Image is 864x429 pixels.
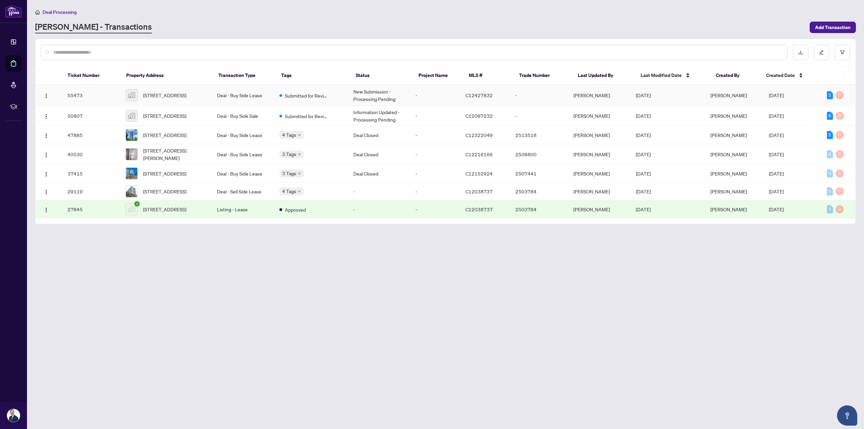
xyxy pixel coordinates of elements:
img: logo [5,5,22,18]
td: - [348,183,410,200]
td: New Submission - Processing Pending [348,85,410,106]
button: Logo [41,90,52,101]
img: thumbnail-img [126,168,137,179]
img: thumbnail-img [126,149,137,160]
div: 0 [827,205,833,213]
div: 0 [836,169,844,178]
span: [DATE] [636,188,651,194]
td: 27845 [62,200,120,218]
th: Ticket Number [62,66,121,85]
td: Deal - Buy Side Sale [212,106,274,126]
img: Logo [44,189,49,195]
span: check-circle [134,201,140,207]
td: - [410,165,460,183]
button: Logo [41,130,52,140]
span: C12322049 [465,132,493,138]
img: Logo [44,207,49,213]
button: Open asap [837,405,857,426]
div: 0 [836,91,844,99]
span: [PERSON_NAME] [710,151,747,157]
td: 2503784 [510,200,568,218]
img: thumbnail-img [126,110,137,122]
td: Deal Closed [348,165,410,183]
span: [DATE] [636,206,651,212]
img: Logo [44,114,49,119]
span: Last Modified Date [641,72,682,79]
th: Last Updated By [572,66,635,85]
span: Approved [285,206,306,213]
td: - [510,85,568,106]
span: down [298,153,301,156]
div: 0 [836,187,844,195]
span: down [298,133,301,137]
button: Logo [41,149,52,160]
td: 2503784 [510,183,568,200]
span: [STREET_ADDRESS] [143,170,186,177]
div: 2 [827,131,833,139]
span: [STREET_ADDRESS] [143,112,186,119]
th: Tags [276,66,350,85]
span: download [798,50,803,55]
span: Add Transaction [815,22,850,33]
td: [PERSON_NAME] [568,200,630,218]
span: down [298,190,301,193]
th: Created Date [761,66,819,85]
td: Deal - Buy Side Lease [212,144,274,165]
span: Submitted for Review [285,112,329,120]
span: [STREET_ADDRESS] [143,91,186,99]
div: 0 [827,187,833,195]
span: [STREET_ADDRESS] [143,206,186,213]
td: Deal Closed [348,126,410,144]
td: Deal - Buy Side Lease [212,85,274,106]
div: 0 [836,150,844,158]
th: MLS # [463,66,514,85]
td: - [410,144,460,165]
td: Listing - Lease [212,200,274,218]
td: [PERSON_NAME] [568,85,630,106]
span: [DATE] [769,206,784,212]
button: edit [814,45,829,60]
td: 47885 [62,126,120,144]
td: 40530 [62,144,120,165]
button: Logo [41,110,52,121]
span: [STREET_ADDRESS][PERSON_NAME] [143,147,206,162]
td: - [410,183,460,200]
img: thumbnail-img [126,89,137,101]
td: 55473 [62,85,120,106]
span: 4 Tags [282,131,296,139]
button: Logo [41,186,52,197]
span: 3 Tags [282,169,296,177]
img: thumbnail-img [126,204,137,215]
span: [DATE] [769,132,784,138]
button: filter [835,45,850,60]
div: 8 [827,112,833,120]
td: 29119 [62,183,120,200]
img: thumbnail-img [126,186,137,197]
th: Last Modified Date [635,66,710,85]
div: 2 [827,91,833,99]
div: 0 [836,112,844,120]
span: C12097232 [465,113,493,119]
th: Project Name [413,66,463,85]
td: 2507441 [510,165,568,183]
a: [PERSON_NAME] - Transactions [35,21,152,33]
span: [DATE] [769,188,784,194]
td: [PERSON_NAME] [568,165,630,183]
td: - [410,126,460,144]
button: download [793,45,808,60]
td: 2513518 [510,126,568,144]
span: Created Date [766,72,795,79]
td: [PERSON_NAME] [568,106,630,126]
span: home [35,10,40,15]
span: [DATE] [636,132,651,138]
span: C12427832 [465,92,493,98]
span: [DATE] [636,92,651,98]
td: [PERSON_NAME] [568,126,630,144]
td: Information Updated - Processing Pending [348,106,410,126]
img: Logo [44,152,49,158]
span: C12152924 [465,170,493,177]
span: Deal Processing [43,9,77,15]
td: - [410,85,460,106]
img: Logo [44,93,49,99]
td: - [510,106,568,126]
